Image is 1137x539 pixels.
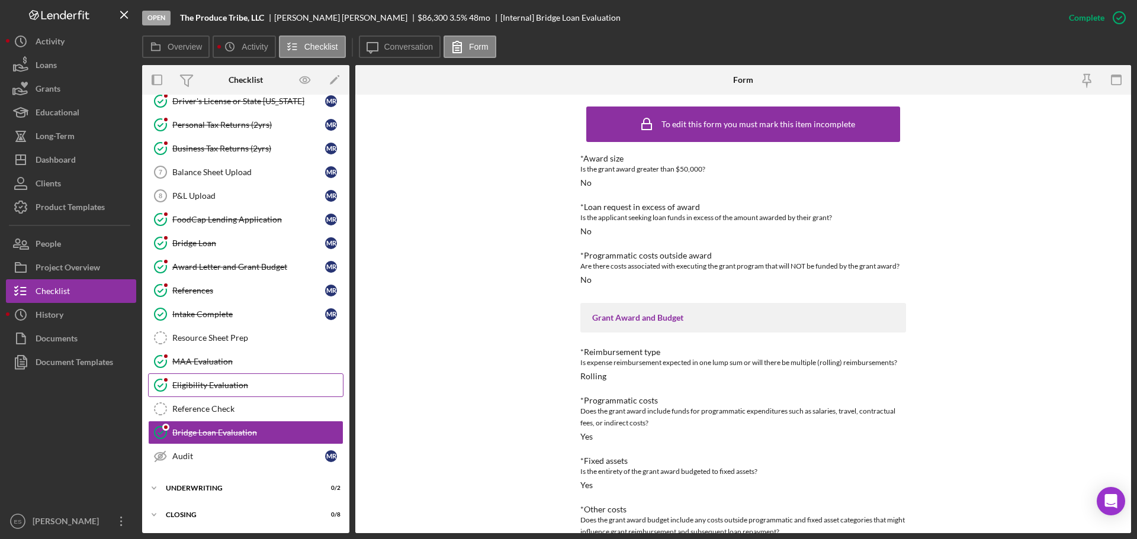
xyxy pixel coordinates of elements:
[172,96,325,106] div: Driver's License or State [US_STATE]
[6,53,136,77] button: Loans
[148,113,343,137] a: Personal Tax Returns (2yrs)MR
[580,405,906,429] div: Does the grant award include funds for programmatic expenditures such as salaries, travel, contra...
[469,13,490,22] div: 48 mo
[6,256,136,279] button: Project Overview
[580,154,906,163] div: *Award size
[172,286,325,295] div: References
[661,120,855,129] div: To edit this form you must mark this item incomplete
[580,260,906,272] div: Are there costs associated with executing the grant program that will NOT be funded by the grant ...
[148,373,343,397] a: Eligibility Evaluation
[319,511,341,518] div: 0 / 8
[580,227,592,236] div: No
[36,256,100,282] div: Project Overview
[325,214,337,225] div: M R
[325,166,337,178] div: M R
[580,347,906,357] div: *Reimbursement type
[172,309,325,319] div: Intake Complete
[166,511,311,518] div: Closing
[148,160,343,184] a: 7Balance Sheet UploadMR
[733,75,753,85] div: Form
[6,77,136,101] button: Grants
[6,195,136,219] button: Product Templates
[580,505,906,514] div: *Other costs
[148,302,343,326] a: Intake CompleteMR
[166,485,311,492] div: Underwriting
[172,215,325,224] div: FoodCap Lending Application
[469,42,489,51] label: Form
[159,169,162,176] tspan: 7
[14,518,22,525] text: ES
[36,279,70,306] div: Checklist
[36,327,78,353] div: Documents
[319,485,341,492] div: 0 / 2
[148,137,343,160] a: Business Tax Returns (2yrs)MR
[325,190,337,202] div: M R
[142,35,210,58] button: Overview
[580,251,906,260] div: *Programmatic costs outside award
[417,12,448,22] span: $86,300
[592,313,894,322] div: Grant Award and Budget
[6,172,136,195] a: Clients
[6,101,136,124] button: Educational
[580,163,906,175] div: Is the grant award greater than $50,000?
[500,13,621,22] div: [Internal] Bridge Loan Evaluation
[6,148,136,172] a: Dashboard
[580,202,906,212] div: *Loan request in excess of award
[180,13,264,22] b: The Produce Tribe, LLC
[172,428,343,437] div: Bridge Loan Evaluation
[148,350,343,373] a: MAA Evaluation
[580,178,592,188] div: No
[6,303,136,327] button: History
[325,308,337,320] div: M R
[36,303,63,330] div: History
[36,124,75,151] div: Long-Term
[580,275,592,285] div: No
[6,350,136,374] button: Document Templates
[148,279,343,302] a: ReferencesMR
[172,451,325,461] div: Audit
[6,279,136,303] button: Checklist
[172,357,343,366] div: MAA Evaluation
[172,144,325,153] div: Business Tax Returns (2yrs)
[325,285,337,296] div: M R
[242,42,268,51] label: Activity
[325,95,337,107] div: M R
[1057,6,1131,30] button: Complete
[6,232,136,256] button: People
[6,30,136,53] button: Activity
[148,397,343,421] a: Reference Check
[148,231,343,255] a: Bridge LoanMR
[213,35,275,58] button: Activity
[274,13,417,22] div: [PERSON_NAME] [PERSON_NAME]
[36,101,79,127] div: Educational
[325,143,337,154] div: M R
[580,357,906,369] div: Is expense reimbursement expected in one lump sum or will there be multiple (rolling) reimburseme...
[148,255,343,279] a: Award Letter and Grant BudgetMR
[36,53,57,80] div: Loans
[36,30,65,56] div: Activity
[36,172,61,198] div: Clients
[30,509,107,536] div: [PERSON_NAME]
[444,35,496,58] button: Form
[359,35,441,58] button: Conversation
[6,327,136,350] button: Documents
[6,509,136,533] button: ES[PERSON_NAME]
[325,450,337,462] div: M R
[325,119,337,131] div: M R
[580,466,906,477] div: Is the entirety of the grant award budgeted to fixed assets?
[1069,6,1104,30] div: Complete
[172,238,325,248] div: Bridge Loan
[172,167,325,177] div: Balance Sheet Upload
[36,77,60,104] div: Grants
